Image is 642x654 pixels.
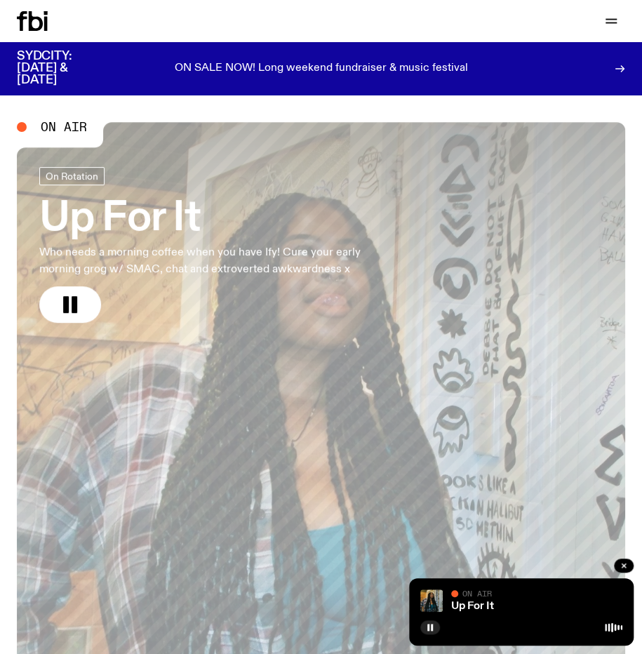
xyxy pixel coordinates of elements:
a: Up For It [451,601,494,612]
span: On Air [41,121,87,133]
img: Ify - a Brown Skin girl with black braided twists, looking up to the side with her tongue stickin... [420,589,443,612]
p: Who needs a morning coffee when you have Ify! Cure your early morning grog w/ SMAC, chat and extr... [39,244,399,278]
h3: SYDCITY: [DATE] & [DATE] [17,51,107,86]
h3: Up For It [39,199,399,239]
a: On Rotation [39,167,105,185]
span: On Rotation [46,171,98,182]
p: ON SALE NOW! Long weekend fundraiser & music festival [175,62,468,75]
a: Up For ItWho needs a morning coffee when you have Ify! Cure your early morning grog w/ SMAC, chat... [39,167,399,323]
span: On Air [462,589,492,598]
